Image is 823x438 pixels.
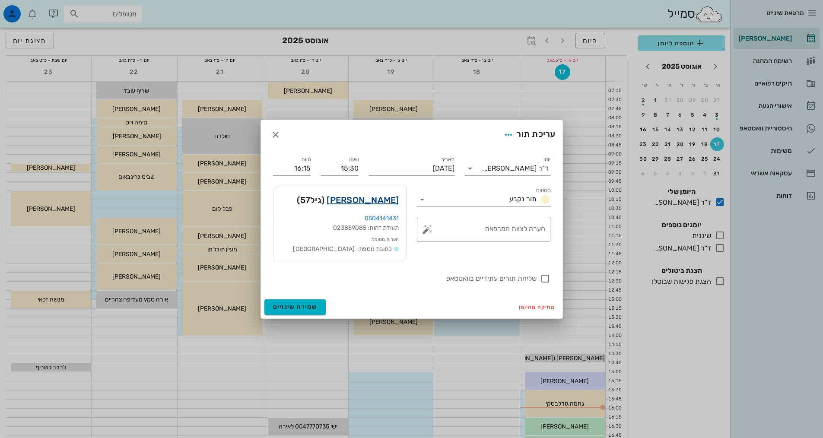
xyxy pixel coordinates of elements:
[519,304,556,310] span: מחיקה מהיומן
[465,162,550,175] div: יומןד"ר [PERSON_NAME]
[371,237,399,242] small: הערות מטופל:
[349,156,359,163] label: שעה
[417,193,550,206] div: סטטוסתור נקבע
[327,193,399,207] a: [PERSON_NAME]
[365,215,399,222] a: 0504141431
[515,301,559,313] button: מחיקה מהיומן
[297,193,324,207] span: (גיל )
[300,195,311,205] span: 57
[509,195,537,203] span: תור נקבע
[483,165,549,172] div: ד"ר [PERSON_NAME]
[273,303,318,311] span: שמירת שינויים
[501,127,555,143] div: עריכת תור
[273,274,537,283] label: שליחת תורים עתידיים בוואטסאפ
[293,245,392,253] span: כתובת נוספת: [GEOGRAPHIC_DATA]
[264,299,326,315] button: שמירת שינויים
[280,223,399,233] div: תעודת זהות: 023859085
[302,156,311,163] label: סיום
[536,187,550,194] label: סטטוס
[441,156,454,163] label: תאריך
[543,156,550,163] label: יומן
